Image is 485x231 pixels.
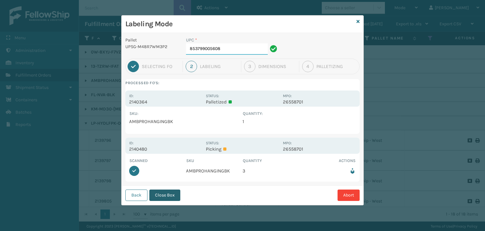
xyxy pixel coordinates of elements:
[142,64,180,69] div: Selecting FO
[206,94,219,98] label: Status:
[200,64,238,69] div: Labeling
[129,158,186,164] th: Scanned
[125,37,178,43] p: Pallet
[299,158,356,164] th: Actions
[302,61,314,72] div: 4
[128,61,139,72] div: 1
[299,164,356,178] td: Remove from box
[283,146,356,152] p: 26558701
[244,61,255,72] div: 3
[125,43,178,50] p: UPSG-M48R7WM3P2
[129,146,202,152] p: 2140480
[186,158,243,164] th: SKU
[206,141,219,145] label: Status:
[283,94,292,98] label: MPO:
[338,190,360,201] button: Abort
[316,64,357,69] div: Palletizing
[129,117,242,126] td: AMBPROHANGINGBK
[242,117,356,126] td: 1
[186,37,197,43] label: UPC
[186,61,197,72] div: 2
[242,110,356,117] th: Quantity :
[129,141,134,145] label: Id:
[206,99,279,105] p: Palletized
[129,94,134,98] label: Id:
[129,99,202,105] p: 2140364
[149,190,180,201] button: Close Box
[242,164,299,178] td: 3
[283,99,356,105] p: 26558701
[283,141,292,145] label: MPO:
[242,158,299,164] th: Quantity
[258,64,296,69] div: Dimensions
[186,164,243,178] td: AMBPROHANGINGBK
[125,190,147,201] button: Back
[129,110,242,117] th: SKU :
[125,79,360,87] label: Processed FO's:
[125,19,354,29] h3: Labeling Mode
[206,146,279,152] p: Picking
